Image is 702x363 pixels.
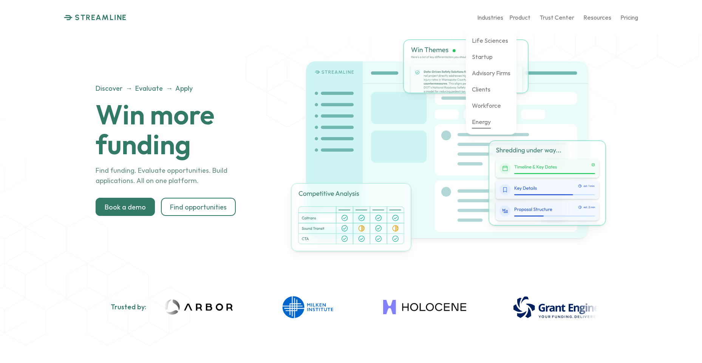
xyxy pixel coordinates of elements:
[583,14,611,21] p: Resources
[472,67,510,80] a: Advisory Firms
[64,13,127,22] a: STREAMLINE
[472,69,510,76] p: Advisory Firms
[472,34,508,47] a: Life Sciences
[472,102,501,109] p: Workforce
[472,99,501,112] a: Workforce
[111,303,146,311] h2: Trusted by:
[96,83,266,93] p: Discover → Evaluate → Apply
[583,11,611,24] a: Resources
[620,14,638,21] p: Pricing
[105,203,146,211] p: Book a demo
[170,203,227,211] p: Find opportunities
[472,115,491,129] a: Energy
[540,11,574,24] a: Trust Center
[472,85,490,93] p: Clients
[472,83,490,96] a: Clients
[96,198,155,216] a: Book a demo
[620,11,638,24] a: Pricing
[472,37,508,44] p: Life Sciences
[540,14,574,21] p: Trust Center
[161,198,236,216] a: Find opportunities
[509,14,530,21] p: Product
[472,118,491,125] p: Energy
[75,13,127,22] p: STREAMLINE
[96,99,285,159] h1: Win more funding
[472,53,493,60] p: Startup
[477,14,503,21] p: Industries
[96,166,266,186] p: Find funding. Evaluate opportunities. Build applications. All on one platform.
[472,50,493,64] a: Startup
